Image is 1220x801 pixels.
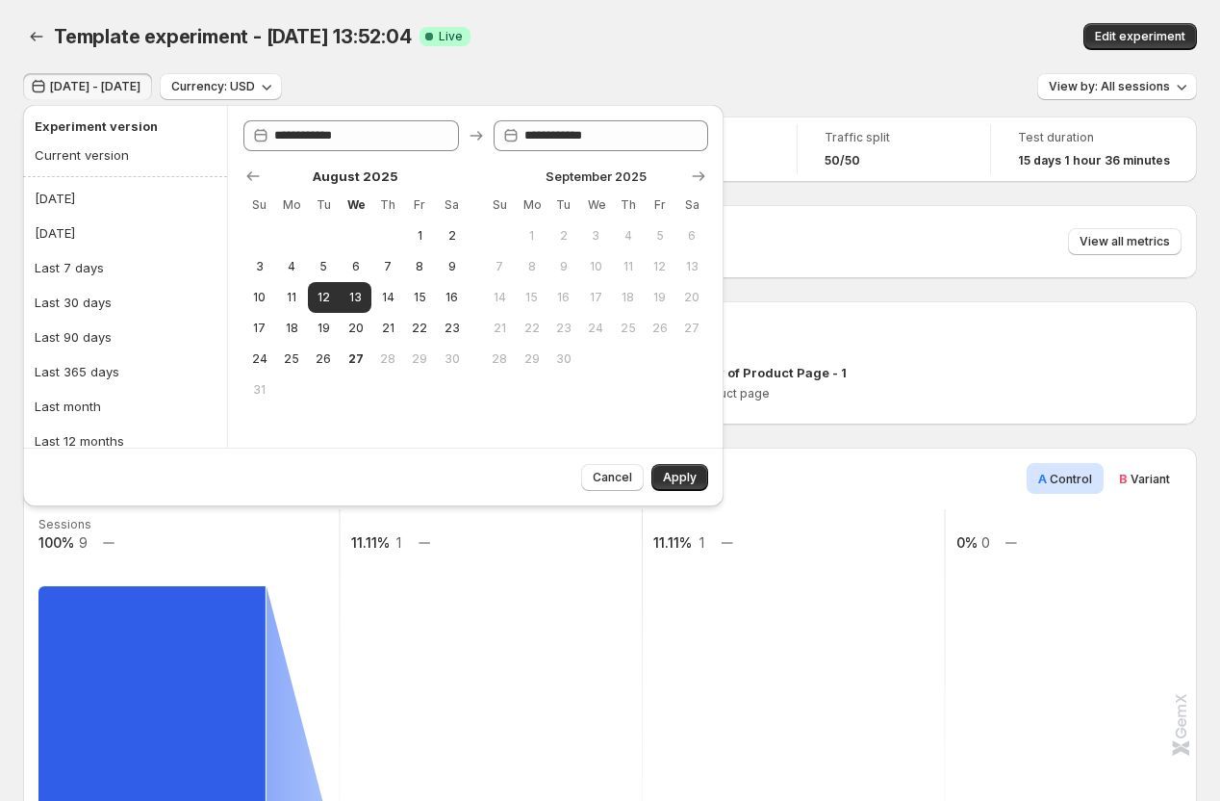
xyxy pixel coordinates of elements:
[676,282,708,313] button: Saturday September 20 2025
[547,251,579,282] button: Tuesday September 9 2025
[580,220,612,251] button: Wednesday September 3 2025
[651,259,668,274] span: 12
[38,534,74,551] text: 100%
[283,290,299,305] span: 11
[651,321,668,336] span: 26
[644,190,675,220] th: Friday
[516,190,547,220] th: Monday
[412,351,428,367] span: 29
[620,290,636,305] span: 18
[50,79,140,94] span: [DATE] - [DATE]
[547,313,579,344] button: Tuesday September 23 2025
[35,362,119,381] div: Last 365 days
[588,259,604,274] span: 10
[1119,471,1128,486] span: B
[283,321,299,336] span: 18
[547,220,579,251] button: Tuesday September 2 2025
[523,321,540,336] span: 22
[444,290,460,305] span: 16
[547,344,579,375] button: Tuesday September 30 2025
[79,534,88,551] text: 9
[35,223,75,243] div: [DATE]
[35,189,75,208] div: [DATE]
[612,220,644,251] button: Thursday September 4 2025
[588,321,604,336] span: 24
[555,321,572,336] span: 23
[347,351,364,367] span: 27
[35,431,124,451] div: Last 12 months
[347,321,364,336] span: 20
[379,290,395,305] span: 14
[547,190,579,220] th: Tuesday
[555,290,572,305] span: 16
[492,351,508,367] span: 28
[644,313,675,344] button: Friday September 26 2025
[243,251,275,282] button: Sunday August 3 2025
[243,190,275,220] th: Sunday
[685,163,712,190] button: Show next month, October 2025
[444,228,460,244] span: 2
[620,197,636,213] span: Th
[1038,471,1047,486] span: A
[684,197,700,213] span: Sa
[347,197,364,213] span: We
[243,282,275,313] button: Sunday August 10 2025
[492,321,508,336] span: 21
[1068,228,1182,255] button: View all metrics
[555,228,572,244] span: 2
[340,313,371,344] button: Wednesday August 20 2025
[38,517,91,531] text: Sessions
[1095,29,1185,44] span: Edit experiment
[23,23,50,50] button: Back
[29,183,221,214] button: [DATE]
[492,259,508,274] span: 7
[340,251,371,282] button: Wednesday August 6 2025
[1050,472,1092,486] span: Control
[340,190,371,220] th: Wednesday
[308,251,340,282] button: Tuesday August 5 2025
[523,228,540,244] span: 1
[620,321,636,336] span: 25
[555,197,572,213] span: Tu
[283,197,299,213] span: Mo
[412,321,428,336] span: 22
[699,534,704,551] text: 1
[1037,73,1197,100] button: View by: All sessions
[251,321,267,336] span: 17
[1131,472,1170,486] span: Variant
[676,220,708,251] button: Saturday September 6 2025
[981,534,990,551] text: 0
[1018,130,1170,145] span: Test duration
[439,29,463,44] span: Live
[588,290,604,305] span: 17
[1049,79,1170,94] span: View by: All sessions
[283,351,299,367] span: 25
[436,344,468,375] button: Saturday August 30 2025
[516,220,547,251] button: Monday September 1 2025
[340,282,371,313] button: End of range Wednesday August 13 2025
[308,344,340,375] button: Tuesday August 26 2025
[651,197,668,213] span: Fr
[581,464,644,491] button: Cancel
[29,426,221,456] button: Last 12 months
[251,259,267,274] span: 3
[29,322,221,352] button: Last 90 days
[412,228,428,244] span: 1
[676,251,708,282] button: Saturday September 13 2025
[436,282,468,313] button: Saturday August 16 2025
[379,197,395,213] span: Th
[371,190,403,220] th: Thursday
[316,321,332,336] span: 19
[283,259,299,274] span: 4
[593,470,632,485] span: Cancel
[612,251,644,282] button: Thursday September 11 2025
[251,290,267,305] span: 10
[436,220,468,251] button: Saturday August 2 2025
[653,534,692,551] text: 11.11%
[316,259,332,274] span: 5
[484,344,516,375] button: Sunday September 28 2025
[404,282,436,313] button: Friday August 15 2025
[676,190,708,220] th: Saturday
[612,313,644,344] button: Thursday September 25 2025
[371,282,403,313] button: Thursday August 14 2025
